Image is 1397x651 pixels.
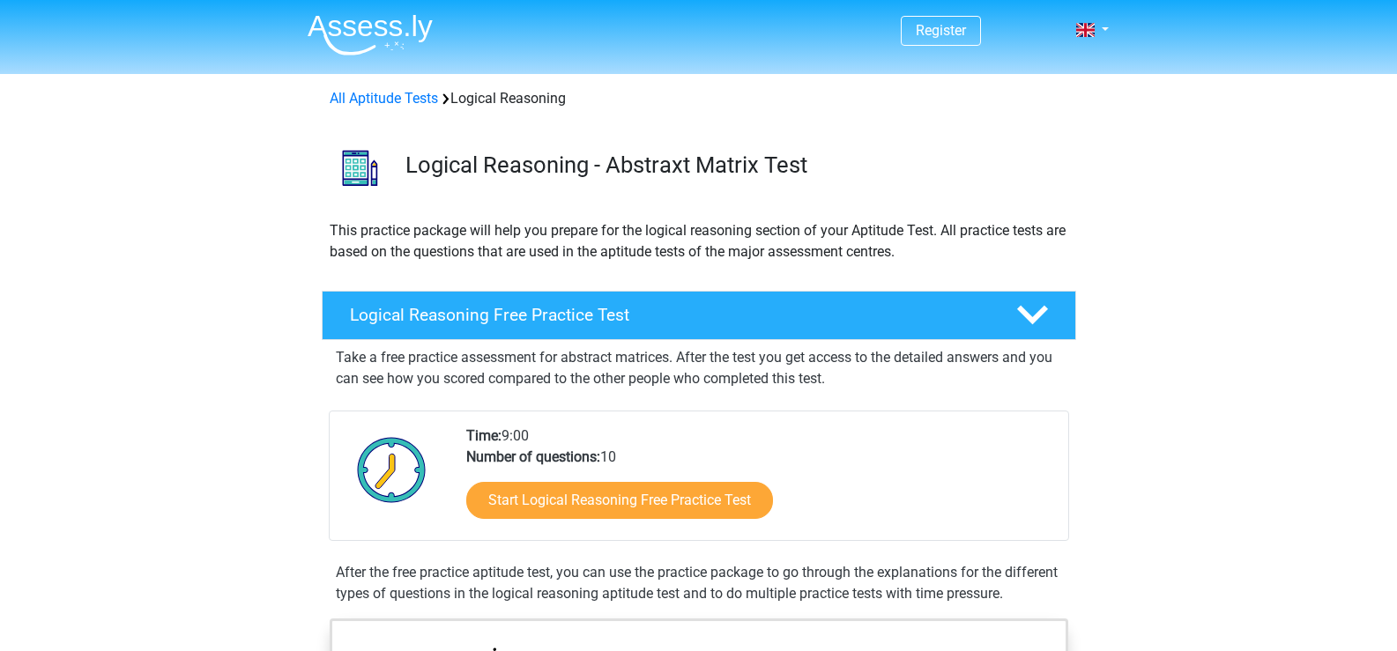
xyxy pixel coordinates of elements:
div: Logical Reasoning [323,88,1075,109]
a: All Aptitude Tests [330,90,438,107]
img: Clock [347,425,436,514]
img: logical reasoning [323,130,398,205]
a: Start Logical Reasoning Free Practice Test [466,482,773,519]
p: This practice package will help you prepare for the logical reasoning section of your Aptitude Te... [330,220,1068,263]
img: Assessly [308,14,433,55]
p: Take a free practice assessment for abstract matrices. After the test you get access to the detai... [336,347,1062,389]
a: Logical Reasoning Free Practice Test [315,291,1083,340]
b: Number of questions: [466,448,600,465]
div: After the free practice aptitude test, you can use the practice package to go through the explana... [329,562,1069,604]
h4: Logical Reasoning Free Practice Test [350,305,988,325]
h3: Logical Reasoning - Abstraxt Matrix Test [405,152,1062,179]
div: 9:00 10 [453,425,1067,540]
b: Time: [466,427,502,444]
a: Register [916,22,966,39]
